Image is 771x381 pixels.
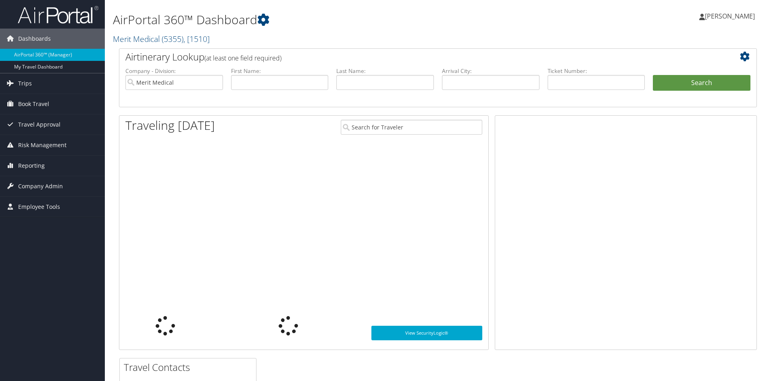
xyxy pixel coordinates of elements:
[124,360,256,374] h2: Travel Contacts
[18,197,60,217] span: Employee Tools
[18,73,32,94] span: Trips
[162,33,183,44] span: ( 5355 )
[699,4,763,28] a: [PERSON_NAME]
[548,67,645,75] label: Ticket Number:
[18,115,60,135] span: Travel Approval
[18,29,51,49] span: Dashboards
[183,33,210,44] span: , [ 1510 ]
[231,67,329,75] label: First Name:
[113,11,546,28] h1: AirPortal 360™ Dashboard
[705,12,755,21] span: [PERSON_NAME]
[125,117,215,134] h1: Traveling [DATE]
[18,176,63,196] span: Company Admin
[442,67,540,75] label: Arrival City:
[653,75,750,91] button: Search
[18,94,49,114] span: Book Travel
[18,5,98,24] img: airportal-logo.png
[125,50,697,64] h2: Airtinerary Lookup
[18,156,45,176] span: Reporting
[341,120,482,135] input: Search for Traveler
[204,54,281,62] span: (at least one field required)
[336,67,434,75] label: Last Name:
[18,135,67,155] span: Risk Management
[371,326,482,340] a: View SecurityLogic®
[113,33,210,44] a: Merit Medical
[125,67,223,75] label: Company - Division:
